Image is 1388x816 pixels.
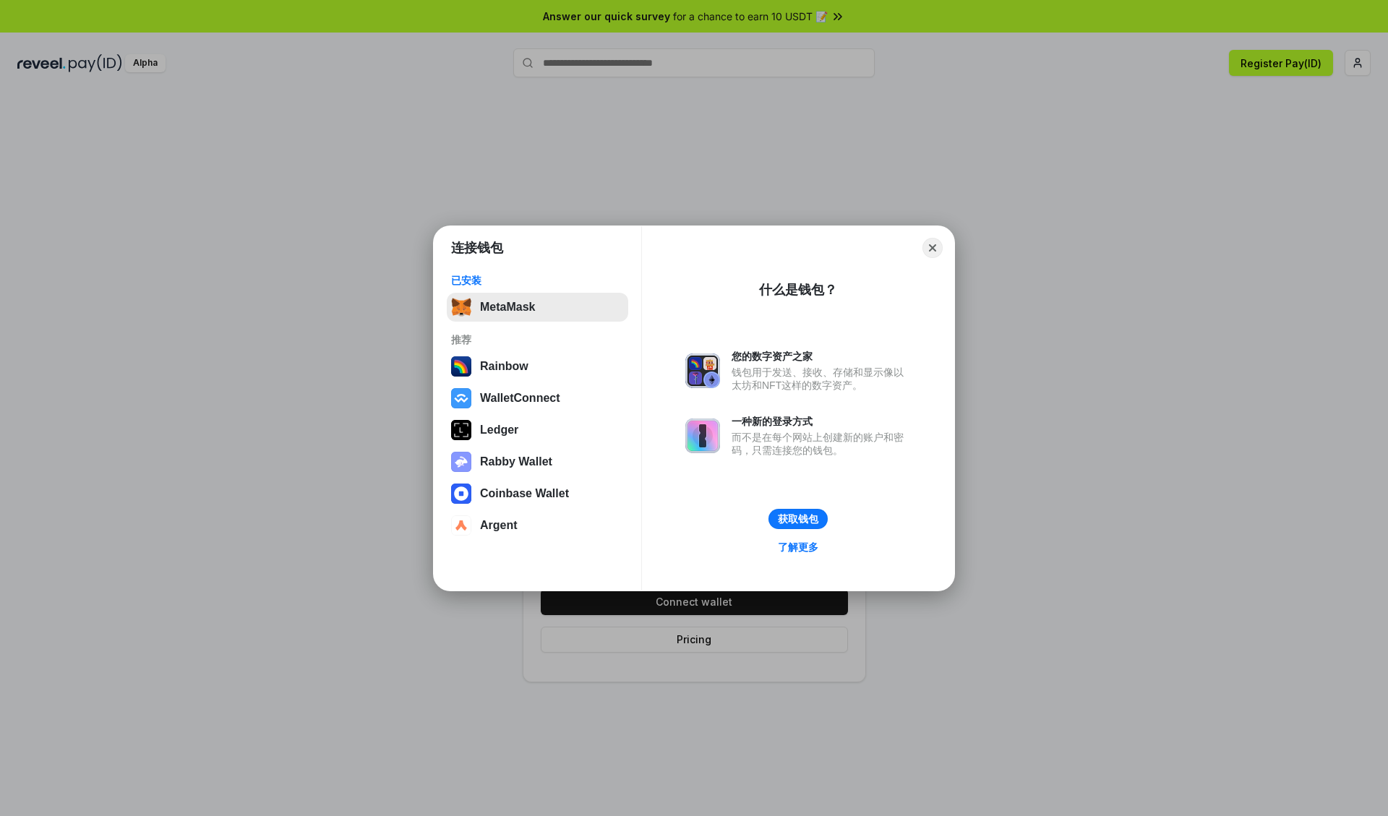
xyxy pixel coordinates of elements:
[732,350,911,363] div: 您的数字资产之家
[759,281,837,299] div: 什么是钱包？
[451,420,471,440] img: svg+xml,%3Csvg%20xmlns%3D%22http%3A%2F%2Fwww.w3.org%2F2000%2Fsvg%22%20width%3D%2228%22%20height%3...
[451,333,624,346] div: 推荐
[451,484,471,504] img: svg+xml,%3Csvg%20width%3D%2228%22%20height%3D%2228%22%20viewBox%3D%220%200%2028%2028%22%20fill%3D...
[685,418,720,453] img: svg+xml,%3Csvg%20xmlns%3D%22http%3A%2F%2Fwww.w3.org%2F2000%2Fsvg%22%20fill%3D%22none%22%20viewBox...
[480,519,518,532] div: Argent
[480,455,552,468] div: Rabby Wallet
[451,239,503,257] h1: 连接钱包
[447,447,628,476] button: Rabby Wallet
[480,392,560,405] div: WalletConnect
[732,415,911,428] div: 一种新的登录方式
[778,541,818,554] div: 了解更多
[480,301,535,314] div: MetaMask
[778,512,818,525] div: 获取钱包
[451,297,471,317] img: svg+xml,%3Csvg%20fill%3D%22none%22%20height%3D%2233%22%20viewBox%3D%220%200%2035%2033%22%20width%...
[451,356,471,377] img: svg+xml,%3Csvg%20width%3D%22120%22%20height%3D%22120%22%20viewBox%3D%220%200%20120%20120%22%20fil...
[451,388,471,408] img: svg+xml,%3Csvg%20width%3D%2228%22%20height%3D%2228%22%20viewBox%3D%220%200%2028%2028%22%20fill%3D...
[447,293,628,322] button: MetaMask
[447,384,628,413] button: WalletConnect
[768,509,828,529] button: 获取钱包
[447,352,628,381] button: Rainbow
[451,515,471,536] img: svg+xml,%3Csvg%20width%3D%2228%22%20height%3D%2228%22%20viewBox%3D%220%200%2028%2028%22%20fill%3D...
[447,479,628,508] button: Coinbase Wallet
[447,416,628,444] button: Ledger
[732,431,911,457] div: 而不是在每个网站上创建新的账户和密码，只需连接您的钱包。
[922,238,943,258] button: Close
[685,353,720,388] img: svg+xml,%3Csvg%20xmlns%3D%22http%3A%2F%2Fwww.w3.org%2F2000%2Fsvg%22%20fill%3D%22none%22%20viewBox...
[480,424,518,437] div: Ledger
[769,538,827,557] a: 了解更多
[451,274,624,287] div: 已安装
[451,452,471,472] img: svg+xml,%3Csvg%20xmlns%3D%22http%3A%2F%2Fwww.w3.org%2F2000%2Fsvg%22%20fill%3D%22none%22%20viewBox...
[447,511,628,540] button: Argent
[480,360,528,373] div: Rainbow
[732,366,911,392] div: 钱包用于发送、接收、存储和显示像以太坊和NFT这样的数字资产。
[480,487,569,500] div: Coinbase Wallet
